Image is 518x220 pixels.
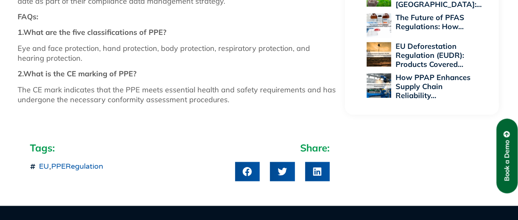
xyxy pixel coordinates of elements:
a: PPERegulation [51,161,103,170]
a: Book a Demo [496,119,518,193]
div: Share on linkedin [305,162,330,181]
a: EU Deforestation Regulation (EUDR): Products Covered… [395,41,464,69]
p: The CE mark indicates that the PPE meets essential health and safety requirements and has undergo... [18,85,337,105]
img: How PPAP Enhances Supply Chain Reliability Across Global Industries [366,73,391,98]
strong: FAQs: [18,12,38,21]
a: EU [39,161,49,170]
strong: 2.What is the CE marking of PPE? [18,69,136,78]
a: How PPAP Enhances Supply Chain Reliability… [395,73,470,100]
h2: Tags: [30,141,227,154]
img: The Future of PFAS Regulations: How 2025 Will Reshape Global Supply Chains [366,13,391,38]
div: Share on twitter [270,162,294,181]
img: EU Deforestation Regulation (EUDR): Products Covered and Compliance Essentials [366,42,391,66]
span: , [37,162,103,171]
strong: 1.What are the five classifications of PPE? [18,27,166,37]
p: Eye and face protection, hand protection, body protection, respiratory protection, and hearing pr... [18,44,337,63]
span: Book a Demo [503,140,511,181]
div: Share on facebook [235,162,260,181]
a: The Future of PFAS Regulations: How… [395,13,464,31]
h2: Share: [235,141,330,154]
